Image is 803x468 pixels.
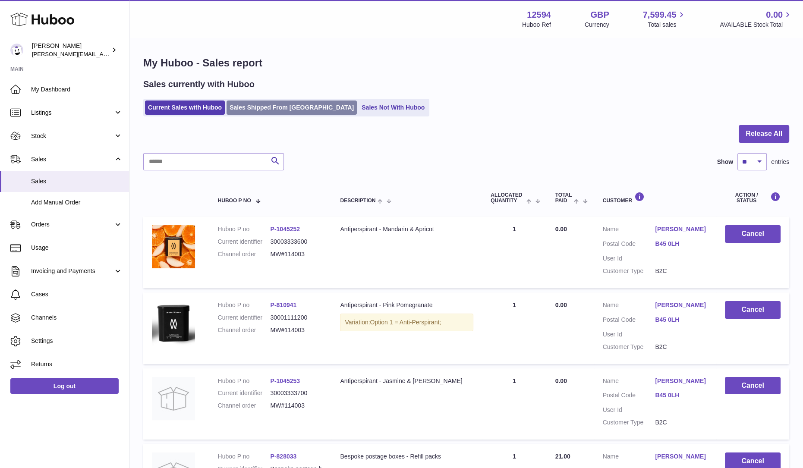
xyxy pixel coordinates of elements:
[603,377,655,387] dt: Name
[218,452,271,461] dt: Huboo P no
[739,125,789,143] button: Release All
[31,198,123,207] span: Add Manual Order
[527,9,551,21] strong: 12594
[32,50,173,57] span: [PERSON_NAME][EMAIL_ADDRESS][DOMAIN_NAME]
[145,101,225,115] a: Current Sales with Huboo
[603,316,655,326] dt: Postal Code
[10,378,119,394] a: Log out
[603,267,655,275] dt: Customer Type
[555,192,572,204] span: Total paid
[31,290,123,298] span: Cases
[648,21,686,29] span: Total sales
[227,101,357,115] a: Sales Shipped From [GEOGRAPHIC_DATA]
[31,244,123,252] span: Usage
[555,377,567,384] span: 0.00
[218,301,271,309] dt: Huboo P no
[340,452,473,461] div: Bespoke postage boxes - Refill packs
[555,453,570,460] span: 21.00
[603,301,655,311] dt: Name
[271,402,323,410] dd: MW#114003
[143,56,789,70] h1: My Huboo - Sales report
[340,301,473,309] div: Antiperspirant - Pink Pomegranate
[31,155,113,163] span: Sales
[152,301,195,345] img: 125941691598643.png
[218,314,271,322] dt: Current identifier
[655,267,708,275] dd: B2C
[143,79,255,90] h2: Sales currently with Huboo
[655,377,708,385] a: [PERSON_NAME]
[603,406,655,414] dt: User Id
[271,326,323,334] dd: MW#114003
[522,21,551,29] div: Huboo Ref
[655,240,708,248] a: B45 0LH
[590,9,609,21] strong: GBP
[603,343,655,351] dt: Customer Type
[603,254,655,263] dt: User Id
[218,326,271,334] dt: Channel order
[655,343,708,351] dd: B2C
[340,225,473,233] div: Antiperspirant - Mandarin & Apricot
[766,9,783,21] span: 0.00
[31,337,123,345] span: Settings
[603,192,708,204] div: Customer
[152,377,195,420] img: no-photo.jpg
[643,9,677,21] span: 7,599.45
[340,314,473,331] div: Variation:
[152,225,195,268] img: 125941754688744.jpg
[218,389,271,397] dt: Current identifier
[725,225,781,243] button: Cancel
[771,158,789,166] span: entries
[271,453,297,460] a: P-828033
[725,301,781,319] button: Cancel
[31,267,113,275] span: Invoicing and Payments
[271,302,297,308] a: P-810941
[10,44,23,57] img: owen@wearemakewaves.com
[31,220,113,229] span: Orders
[482,368,546,440] td: 1
[491,192,524,204] span: ALLOCATED Quantity
[271,314,323,322] dd: 30001111200
[31,109,113,117] span: Listings
[655,418,708,427] dd: B2C
[218,225,271,233] dt: Huboo P no
[643,9,686,29] a: 7,599.45 Total sales
[271,377,300,384] a: P-1045253
[603,225,655,236] dt: Name
[340,377,473,385] div: Antiperspirant - Jasmine & [PERSON_NAME]
[555,302,567,308] span: 0.00
[585,21,609,29] div: Currency
[218,402,271,410] dt: Channel order
[31,85,123,94] span: My Dashboard
[603,240,655,250] dt: Postal Code
[271,389,323,397] dd: 30003333700
[655,301,708,309] a: [PERSON_NAME]
[555,226,567,232] span: 0.00
[603,452,655,463] dt: Name
[720,21,793,29] span: AVAILABLE Stock Total
[359,101,428,115] a: Sales Not With Huboo
[31,360,123,368] span: Returns
[655,225,708,233] a: [PERSON_NAME]
[31,132,113,140] span: Stock
[603,330,655,339] dt: User Id
[271,250,323,258] dd: MW#114003
[340,198,375,204] span: Description
[725,377,781,395] button: Cancel
[482,217,546,288] td: 1
[603,418,655,427] dt: Customer Type
[218,250,271,258] dt: Channel order
[603,391,655,402] dt: Postal Code
[370,319,441,326] span: Option 1 = Anti-Perspirant;
[218,238,271,246] dt: Current identifier
[655,316,708,324] a: B45 0LH
[271,226,300,232] a: P-1045252
[720,9,793,29] a: 0.00 AVAILABLE Stock Total
[31,314,123,322] span: Channels
[725,192,781,204] div: Action / Status
[218,377,271,385] dt: Huboo P no
[218,198,251,204] span: Huboo P no
[655,391,708,399] a: B45 0LH
[482,292,546,364] td: 1
[271,238,323,246] dd: 30003333600
[31,177,123,185] span: Sales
